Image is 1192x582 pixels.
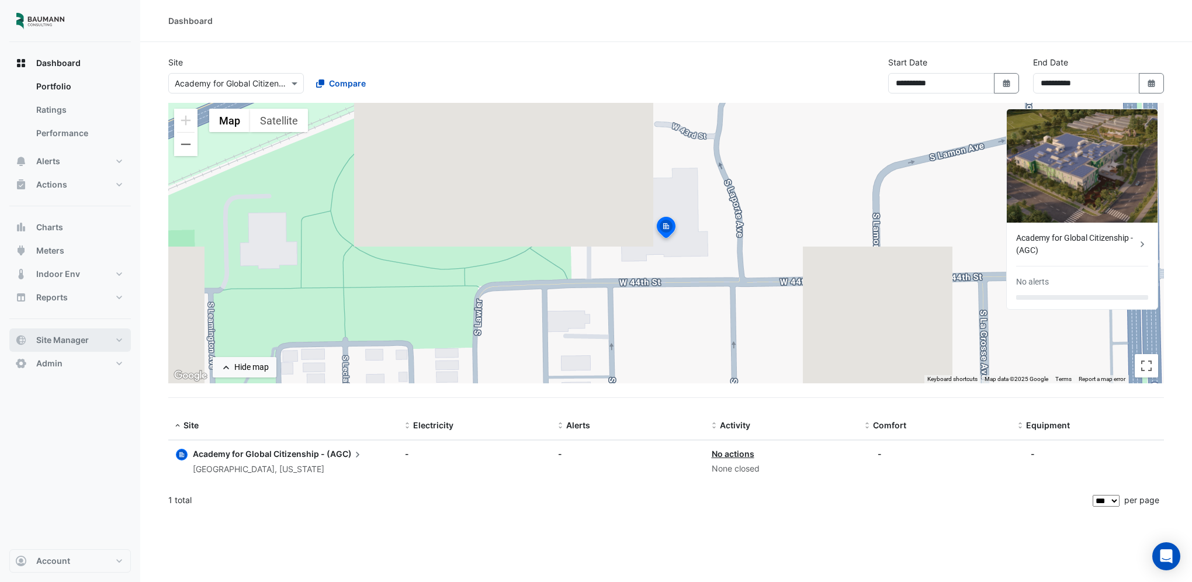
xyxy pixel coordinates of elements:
app-icon: Actions [15,179,27,190]
div: Dashboard [9,75,131,150]
button: Actions [9,173,131,196]
button: Charts [9,216,131,239]
span: (AGC) [327,448,363,460]
button: Show satellite imagery [250,109,308,132]
span: Academy for Global Citizenship - [193,449,325,459]
button: Indoor Env [9,262,131,286]
div: No alerts [1016,276,1049,288]
label: Site [168,56,183,68]
app-icon: Dashboard [15,57,27,69]
div: - [878,448,882,460]
div: None closed [712,462,851,476]
span: per page [1124,495,1159,505]
span: Activity [720,420,750,430]
button: Site Manager [9,328,131,352]
button: Hide map [213,357,276,377]
span: Actions [36,179,67,190]
div: - [558,448,697,460]
span: Admin [36,358,63,369]
div: Open Intercom Messenger [1152,542,1180,570]
button: Admin [9,352,131,375]
img: Google [171,368,210,383]
span: Account [36,555,70,567]
span: Indoor Env [36,268,80,280]
app-icon: Alerts [15,155,27,167]
a: No actions [712,449,754,459]
a: Open this area in Google Maps (opens a new window) [171,368,210,383]
a: Ratings [27,98,131,122]
span: Comfort [873,420,906,430]
div: [GEOGRAPHIC_DATA], [US_STATE] [193,463,363,476]
div: Dashboard [168,15,213,27]
button: Account [9,549,131,573]
span: Reports [36,292,68,303]
span: Equipment [1026,420,1070,430]
button: Zoom in [174,109,197,132]
span: Map data ©2025 Google [985,376,1048,382]
button: Alerts [9,150,131,173]
button: Toggle fullscreen view [1135,354,1158,377]
span: Site [183,420,199,430]
img: site-pin-selected.svg [653,215,679,243]
button: Dashboard [9,51,131,75]
span: Dashboard [36,57,81,69]
div: 1 total [168,486,1090,515]
app-icon: Reports [15,292,27,303]
button: Meters [9,239,131,262]
span: Alerts [36,155,60,167]
app-icon: Admin [15,358,27,369]
img: Academy for Global Citizenship - (AGC) [1007,109,1158,223]
span: Alerts [566,420,590,430]
span: Site Manager [36,334,89,346]
span: Compare [329,77,366,89]
div: Academy for Global Citizenship - (AGC) [1016,232,1136,257]
app-icon: Meters [15,245,27,257]
fa-icon: Select Date [1002,78,1012,88]
span: Electricity [413,420,453,430]
app-icon: Site Manager [15,334,27,346]
app-icon: Charts [15,221,27,233]
button: Compare [309,73,373,93]
a: Report a map error [1079,376,1125,382]
a: Portfolio [27,75,131,98]
app-icon: Indoor Env [15,268,27,280]
button: Zoom out [174,133,197,156]
button: Reports [9,286,131,309]
label: Start Date [888,56,927,68]
div: - [1031,448,1035,460]
div: - [405,448,544,460]
img: Company Logo [14,9,67,33]
button: Show street map [209,109,250,132]
fa-icon: Select Date [1146,78,1157,88]
label: End Date [1033,56,1068,68]
button: Keyboard shortcuts [927,375,978,383]
a: Terms (opens in new tab) [1055,376,1072,382]
div: Hide map [234,361,269,373]
span: Meters [36,245,64,257]
span: Charts [36,221,63,233]
a: Performance [27,122,131,145]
